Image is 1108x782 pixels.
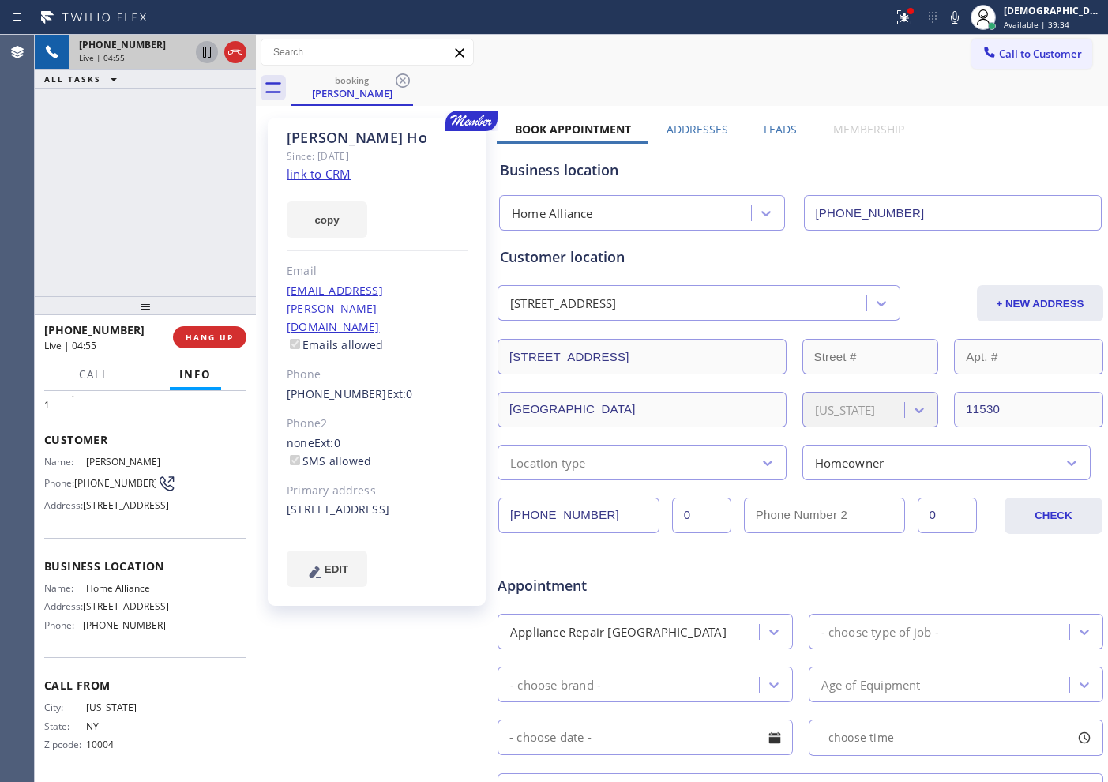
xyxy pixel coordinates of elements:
button: Mute [944,6,966,28]
a: [EMAIL_ADDRESS][PERSON_NAME][DOMAIN_NAME] [287,283,383,334]
input: Address [498,339,787,374]
input: - choose date - [498,720,793,755]
span: Business location [44,558,246,573]
button: ALL TASKS [35,70,133,88]
button: copy [287,201,367,238]
div: - choose type of job - [821,622,939,641]
a: link to CRM [287,166,351,182]
button: Hang up [224,41,246,63]
input: Emails allowed [290,339,300,349]
span: [STREET_ADDRESS] [83,499,169,511]
div: Location type [510,453,586,472]
span: Ext: 0 [387,386,413,401]
label: Book Appointment [515,122,631,137]
span: Name: [44,582,86,594]
input: ZIP [954,392,1103,427]
span: [US_STATE] [86,701,165,713]
div: Email [287,262,468,280]
div: [STREET_ADDRESS] [287,501,468,519]
input: Street # [802,339,939,374]
input: Ext. 2 [918,498,977,533]
span: Call From [44,678,246,693]
input: Apt. # [954,339,1103,374]
input: Search [261,39,473,65]
span: - choose time - [821,730,902,745]
span: Live | 04:55 [44,339,96,352]
span: NY [86,720,165,732]
span: Available | 39:34 [1004,19,1069,30]
label: Emails allowed [287,337,384,352]
button: Info [170,359,221,390]
span: Phone: [44,619,83,631]
span: Address: [44,499,83,511]
label: Addresses [667,122,728,137]
label: Leads [764,122,797,137]
button: HANG UP [173,326,246,348]
button: CHECK [1005,498,1102,534]
input: SMS allowed [290,455,300,465]
div: [PERSON_NAME] [292,86,411,100]
div: Age of Equipment [821,675,921,694]
button: Call to Customer [971,39,1092,69]
p: 1 [44,398,246,412]
div: Home Alliance [512,205,593,223]
div: [PERSON_NAME] Ho [287,129,468,147]
div: Phone2 [287,415,468,433]
label: SMS allowed [287,453,371,468]
div: Since: [DATE] [287,147,468,165]
input: Phone Number [804,195,1102,231]
div: booking [292,74,411,86]
span: City: [44,701,86,713]
span: 10004 [86,739,165,750]
input: Phone Number [498,498,659,533]
span: Call [79,367,109,382]
div: Business location [500,160,1101,181]
input: Phone Number 2 [744,498,905,533]
div: [DEMOGRAPHIC_DATA][PERSON_NAME] [1004,4,1103,17]
span: [STREET_ADDRESS] [83,600,169,612]
span: Ext: 0 [314,435,340,450]
span: EDIT [325,563,348,575]
label: Membership [833,122,904,137]
span: [PHONE_NUMBER] [79,38,166,51]
button: EDIT [287,551,367,587]
span: Address: [44,600,83,612]
span: [PHONE_NUMBER] [44,322,145,337]
span: Info [179,367,212,382]
span: Name: [44,456,86,468]
button: Hold Customer [196,41,218,63]
span: [PHONE_NUMBER] [83,619,166,631]
div: Jeffrey Ho [292,70,411,104]
button: + NEW ADDRESS [977,285,1103,321]
input: Ext. [672,498,731,533]
div: none [287,434,468,471]
span: Customer [44,432,246,447]
div: Appliance Repair [GEOGRAPHIC_DATA] [510,622,727,641]
input: City [498,392,787,427]
div: Phone [287,366,468,384]
span: ALL TASKS [44,73,101,85]
span: Appointment [498,575,697,596]
span: State: [44,720,86,732]
div: Homeowner [815,453,885,472]
div: [STREET_ADDRESS] [510,295,616,313]
span: Phone: [44,477,74,489]
span: [PHONE_NUMBER] [74,477,157,489]
span: [PERSON_NAME] [86,456,165,468]
span: Home Alliance [86,582,165,594]
span: HANG UP [186,332,234,343]
div: Customer location [500,246,1101,268]
a: [PHONE_NUMBER] [287,386,387,401]
div: Primary address [287,482,468,500]
div: - choose brand - [510,675,601,694]
span: Zipcode: [44,739,86,750]
span: Call to Customer [999,47,1082,61]
button: Call [69,359,118,390]
span: Live | 04:55 [79,52,125,63]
